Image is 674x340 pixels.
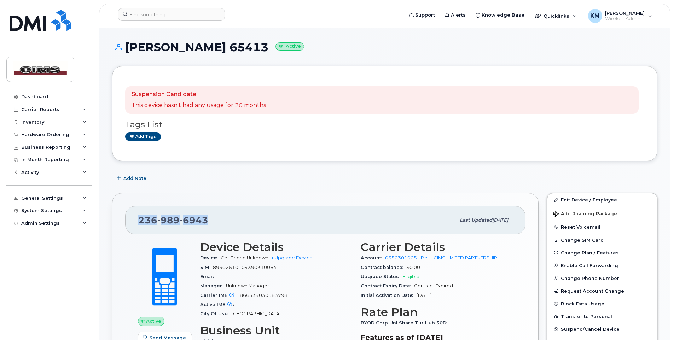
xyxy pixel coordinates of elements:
[547,206,657,221] button: Add Roaming Package
[200,311,232,316] span: City Of Use
[385,255,497,260] a: 0550301005 - Bell - CIMS LIMITED PARTNERSHIP
[200,274,217,279] span: Email
[553,211,617,218] span: Add Roaming Package
[547,246,657,259] button: Change Plan / Features
[547,310,657,323] button: Transfer to Personal
[112,172,152,184] button: Add Note
[138,215,208,225] span: 236
[226,283,269,288] span: Unknown Manager
[547,193,657,206] a: Edit Device / Employee
[547,272,657,285] button: Change Phone Number
[275,42,304,51] small: Active
[406,265,420,270] span: $0.00
[361,241,513,253] h3: Carrier Details
[361,293,417,298] span: Initial Activation Date
[112,41,657,53] h1: [PERSON_NAME] 65413
[361,320,450,326] span: BYOD Corp Unl Share Tur Hub 30D
[547,221,657,233] button: Reset Voicemail
[361,274,403,279] span: Upgrade Status
[200,241,352,253] h3: Device Details
[240,293,287,298] span: 866339030583798
[180,215,208,225] span: 6943
[200,255,221,260] span: Device
[157,215,180,225] span: 989
[561,250,619,255] span: Change Plan / Features
[271,255,313,260] a: + Upgrade Device
[361,255,385,260] span: Account
[361,306,513,318] h3: Rate Plan
[547,323,657,335] button: Suspend/Cancel Device
[561,263,618,268] span: Enable Call Forwarding
[123,175,146,182] span: Add Note
[547,297,657,310] button: Block Data Usage
[361,283,414,288] span: Contract Expiry Date
[217,274,222,279] span: —
[238,302,242,307] span: —
[561,327,620,332] span: Suspend/Cancel Device
[417,293,432,298] span: [DATE]
[200,283,226,288] span: Manager
[200,324,352,337] h3: Business Unit
[146,318,161,324] span: Active
[414,283,453,288] span: Contract Expired
[460,217,492,223] span: Last updated
[547,259,657,272] button: Enable Call Forwarding
[221,255,268,260] span: Cell Phone Unknown
[213,265,277,270] span: 89302610104390310064
[200,265,213,270] span: SIM
[492,217,508,223] span: [DATE]
[361,265,406,270] span: Contract balance
[125,120,644,129] h3: Tags List
[200,293,240,298] span: Carrier IMEI
[132,90,266,99] p: Suspension Candidate
[125,132,161,141] a: Add tags
[547,285,657,297] button: Request Account Change
[403,274,419,279] span: Eligible
[132,101,266,110] p: This device hasn't had any usage for 20 months
[232,311,281,316] span: [GEOGRAPHIC_DATA]
[547,234,657,246] button: Change SIM Card
[200,302,238,307] span: Active IMEI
